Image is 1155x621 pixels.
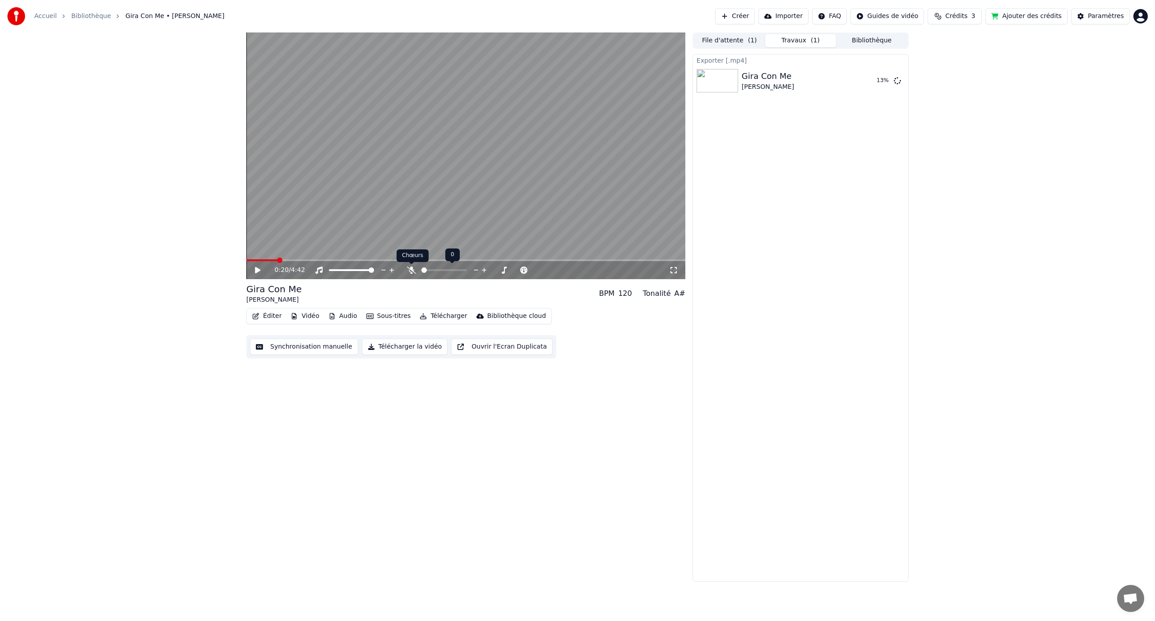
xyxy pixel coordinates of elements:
span: 3 [971,12,975,21]
span: 0:20 [275,266,289,275]
button: File d'attente [694,34,765,47]
span: ( 1 ) [748,36,757,45]
a: Ouvrir le chat [1117,585,1144,612]
button: FAQ [812,8,847,24]
div: Gira Con Me [742,70,794,83]
button: Paramètres [1071,8,1130,24]
nav: breadcrumb [34,12,224,21]
button: Guides de vidéo [850,8,924,24]
div: Tonalité [643,288,671,299]
div: / [275,266,296,275]
button: Télécharger [416,310,471,322]
span: 4:42 [291,266,305,275]
button: Ouvrir l'Ecran Duplicata [451,339,553,355]
a: Bibliothèque [71,12,111,21]
div: [PERSON_NAME] [246,295,302,304]
div: Paramètres [1088,12,1124,21]
button: Éditer [249,310,285,322]
div: [PERSON_NAME] [742,83,794,92]
div: 13 % [877,77,890,84]
button: Ajouter des crédits [985,8,1067,24]
span: Crédits [945,12,967,21]
div: 0 [445,248,460,261]
div: Exporter [.mp4] [693,55,908,65]
a: Accueil [34,12,57,21]
div: 120 [618,288,632,299]
div: A# [674,288,685,299]
span: ( 1 ) [811,36,820,45]
button: Bibliothèque [836,34,907,47]
div: Gira Con Me [246,283,302,295]
div: Bibliothèque cloud [487,312,546,321]
button: Travaux [765,34,836,47]
button: Crédits3 [928,8,982,24]
button: Importer [758,8,808,24]
img: youka [7,7,25,25]
div: BPM [599,288,614,299]
button: Vidéo [287,310,323,322]
button: Audio [325,310,361,322]
button: Créer [715,8,755,24]
span: Gira Con Me • [PERSON_NAME] [125,12,224,21]
div: Chœurs [397,249,429,262]
button: Sous-titres [363,310,415,322]
button: Télécharger la vidéo [362,339,448,355]
button: Synchronisation manuelle [250,339,358,355]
